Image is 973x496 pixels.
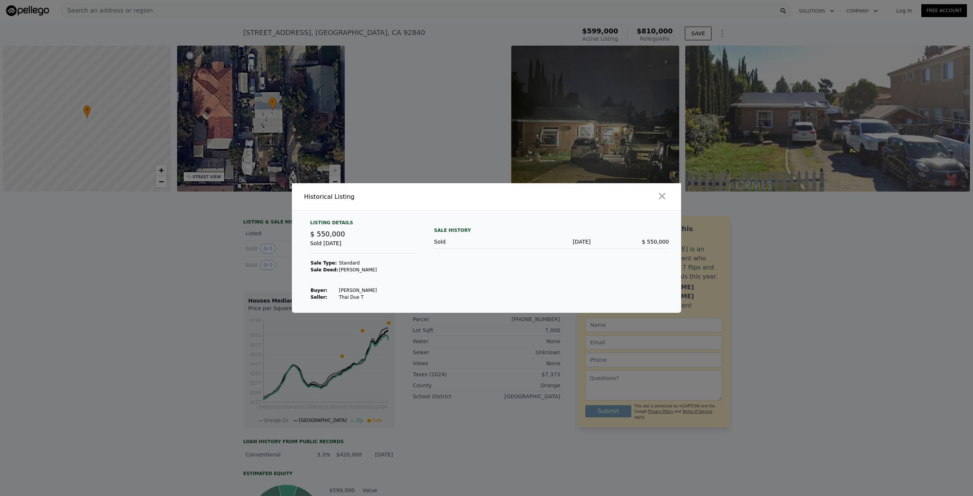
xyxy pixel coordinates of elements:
div: Listing Details [310,220,416,229]
td: [PERSON_NAME] [339,287,377,294]
div: [DATE] [512,238,591,246]
strong: Seller : [311,295,327,300]
strong: Buyer : [311,288,327,293]
span: $ 550,000 [642,239,669,245]
div: Sale History [434,226,669,235]
td: Standard [339,260,377,266]
span: $ 550,000 [310,230,345,238]
td: [PERSON_NAME] [339,266,377,273]
div: Sold [DATE] [310,239,416,254]
div: Sold [434,238,512,246]
td: Thai Due T [339,294,377,301]
strong: Sale Deed: [311,267,338,273]
div: Historical Listing [304,192,483,201]
strong: Sale Type: [311,260,337,266]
